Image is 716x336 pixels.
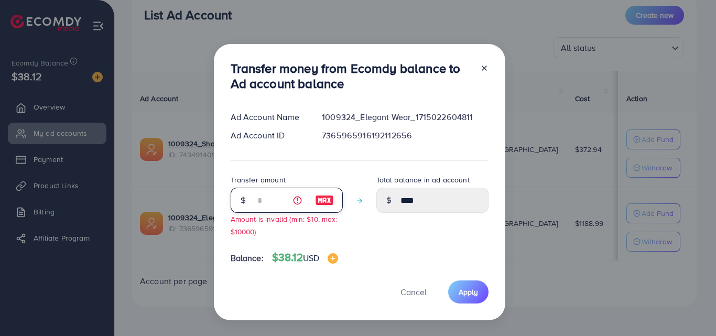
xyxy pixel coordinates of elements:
label: Total balance in ad account [376,175,470,185]
button: Apply [448,280,489,303]
div: 7365965916192112656 [313,129,496,142]
img: image [315,194,334,207]
h3: Transfer money from Ecomdy balance to Ad account balance [231,61,472,91]
div: Ad Account Name [222,111,314,123]
iframe: Chat [671,289,708,328]
span: Apply [459,287,478,297]
small: Amount is invalid (min: $10, max: $10000) [231,214,338,236]
span: USD [303,252,319,264]
span: Balance: [231,252,264,264]
div: Ad Account ID [222,129,314,142]
img: image [328,253,338,264]
label: Transfer amount [231,175,286,185]
h4: $38.12 [272,251,338,264]
div: 1009324_Elegant Wear_1715022604811 [313,111,496,123]
span: Cancel [400,286,427,298]
button: Cancel [387,280,440,303]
